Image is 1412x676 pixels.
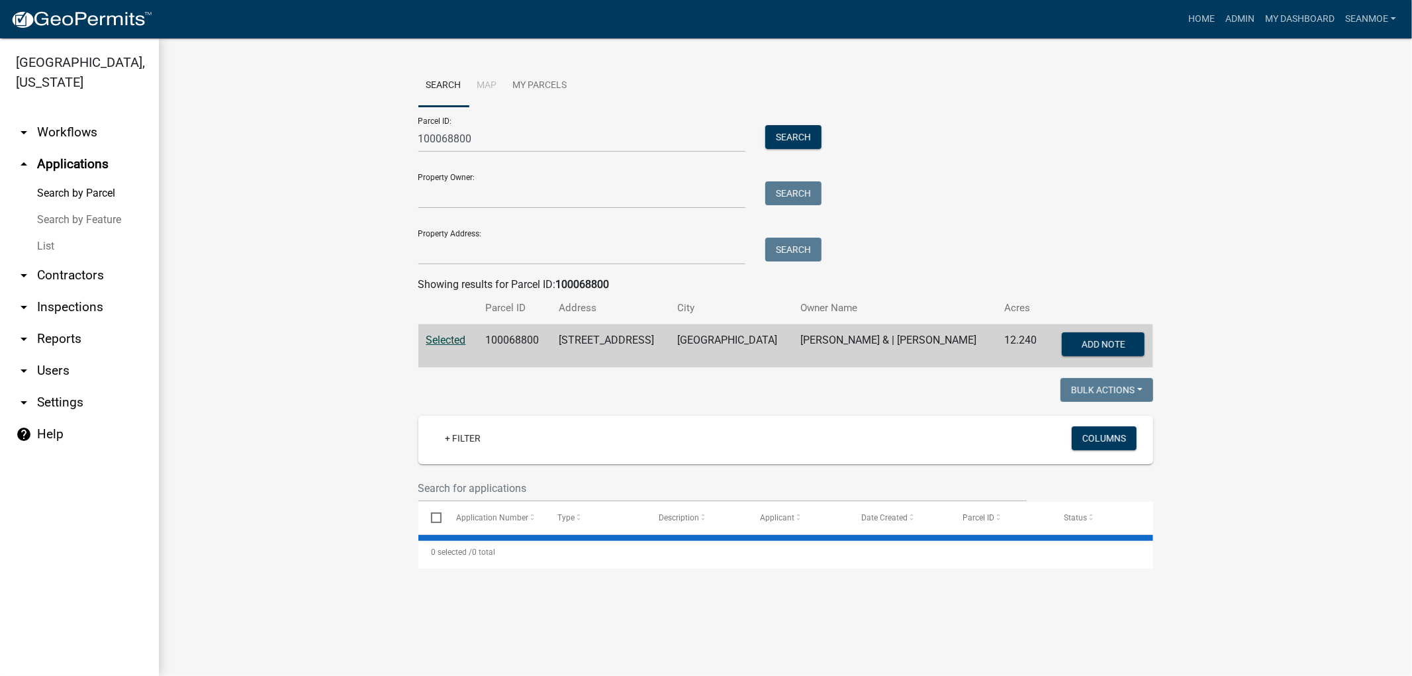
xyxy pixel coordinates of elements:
[1260,7,1340,32] a: My Dashboard
[760,513,794,522] span: Applicant
[792,293,996,324] th: Owner Name
[765,125,822,149] button: Search
[849,502,950,534] datatable-header-cell: Date Created
[418,277,1153,293] div: Showing results for Parcel ID:
[1072,426,1137,450] button: Columns
[1220,7,1260,32] a: Admin
[426,334,466,346] a: Selected
[16,267,32,283] i: arrow_drop_down
[669,324,792,368] td: [GEOGRAPHIC_DATA]
[16,395,32,410] i: arrow_drop_down
[418,502,444,534] datatable-header-cell: Select
[765,238,822,262] button: Search
[1060,378,1153,402] button: Bulk Actions
[1340,7,1401,32] a: SeanMoe
[556,278,610,291] strong: 100068800
[659,513,699,522] span: Description
[1082,339,1125,350] span: Add Note
[765,181,822,205] button: Search
[434,426,491,450] a: + Filter
[861,513,908,522] span: Date Created
[16,331,32,347] i: arrow_drop_down
[545,502,646,534] datatable-header-cell: Type
[1064,513,1088,522] span: Status
[456,513,528,522] span: Application Number
[418,536,1153,569] div: 0 total
[792,324,996,368] td: [PERSON_NAME] & | [PERSON_NAME]
[418,65,469,107] a: Search
[950,502,1051,534] datatable-header-cell: Parcel ID
[646,502,747,534] datatable-header-cell: Description
[16,299,32,315] i: arrow_drop_down
[996,293,1048,324] th: Acres
[1183,7,1220,32] a: Home
[505,65,575,107] a: My Parcels
[444,502,545,534] datatable-header-cell: Application Number
[418,475,1027,502] input: Search for applications
[1051,502,1153,534] datatable-header-cell: Status
[477,293,551,324] th: Parcel ID
[16,124,32,140] i: arrow_drop_down
[996,324,1048,368] td: 12.240
[16,156,32,172] i: arrow_drop_up
[16,426,32,442] i: help
[1062,332,1145,356] button: Add Note
[669,293,792,324] th: City
[963,513,995,522] span: Parcel ID
[477,324,551,368] td: 100068800
[551,293,669,324] th: Address
[557,513,575,522] span: Type
[431,548,472,557] span: 0 selected /
[551,324,669,368] td: [STREET_ADDRESS]
[16,363,32,379] i: arrow_drop_down
[747,502,849,534] datatable-header-cell: Applicant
